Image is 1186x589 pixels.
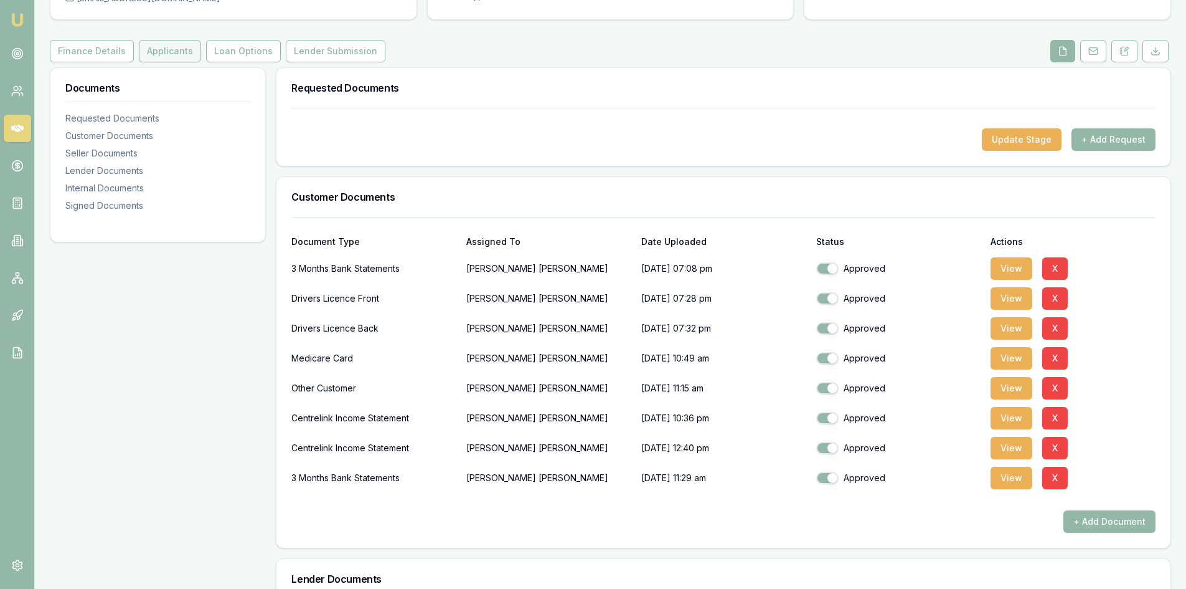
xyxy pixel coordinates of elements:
[291,316,456,341] div: Drivers Licence Back
[641,237,806,246] div: Date Uploaded
[466,376,631,401] p: [PERSON_NAME] [PERSON_NAME]
[641,466,806,491] p: [DATE] 11:29 am
[466,316,631,341] p: [PERSON_NAME] [PERSON_NAME]
[466,237,631,246] div: Assigned To
[286,40,385,62] button: Lender Submission
[991,407,1032,429] button: View
[816,412,981,424] div: Approved
[991,287,1032,310] button: View
[1042,347,1068,370] button: X
[1042,257,1068,280] button: X
[291,406,456,431] div: Centrelink Income Statement
[139,40,201,62] button: Applicants
[816,262,981,275] div: Approved
[816,382,981,395] div: Approved
[65,199,250,212] div: Signed Documents
[291,346,456,371] div: Medicare Card
[206,40,281,62] button: Loan Options
[641,376,806,401] p: [DATE] 11:15 am
[982,128,1061,151] button: Update Stage
[816,352,981,365] div: Approved
[641,436,806,461] p: [DATE] 12:40 pm
[991,257,1032,280] button: View
[466,346,631,371] p: [PERSON_NAME] [PERSON_NAME]
[466,256,631,281] p: [PERSON_NAME] [PERSON_NAME]
[10,12,25,27] img: emu-icon-u.png
[283,40,388,62] a: Lender Submission
[65,165,250,177] div: Lender Documents
[65,83,250,93] h3: Documents
[136,40,204,62] a: Applicants
[65,147,250,160] div: Seller Documents
[816,442,981,454] div: Approved
[1071,128,1155,151] button: + Add Request
[466,406,631,431] p: [PERSON_NAME] [PERSON_NAME]
[50,40,136,62] a: Finance Details
[65,112,250,125] div: Requested Documents
[291,256,456,281] div: 3 Months Bank Statements
[65,182,250,194] div: Internal Documents
[641,316,806,341] p: [DATE] 07:32 pm
[291,376,456,401] div: Other Customer
[991,467,1032,489] button: View
[466,436,631,461] p: [PERSON_NAME] [PERSON_NAME]
[1042,437,1068,459] button: X
[1042,317,1068,340] button: X
[291,286,456,311] div: Drivers Licence Front
[204,40,283,62] a: Loan Options
[641,346,806,371] p: [DATE] 10:49 am
[466,466,631,491] p: [PERSON_NAME] [PERSON_NAME]
[291,237,456,246] div: Document Type
[291,83,1155,93] h3: Requested Documents
[291,192,1155,202] h3: Customer Documents
[816,322,981,335] div: Approved
[641,256,806,281] p: [DATE] 07:08 pm
[291,466,456,491] div: 3 Months Bank Statements
[50,40,134,62] button: Finance Details
[816,237,981,246] div: Status
[991,237,1155,246] div: Actions
[1042,407,1068,429] button: X
[466,286,631,311] p: [PERSON_NAME] [PERSON_NAME]
[991,317,1032,340] button: View
[1063,510,1155,533] button: + Add Document
[291,436,456,461] div: Centrelink Income Statement
[1042,467,1068,489] button: X
[816,472,981,484] div: Approved
[991,377,1032,400] button: View
[641,286,806,311] p: [DATE] 07:28 pm
[816,292,981,305] div: Approved
[991,347,1032,370] button: View
[291,574,1155,584] h3: Lender Documents
[1042,377,1068,400] button: X
[1042,287,1068,310] button: X
[991,437,1032,459] button: View
[65,130,250,142] div: Customer Documents
[641,406,806,431] p: [DATE] 10:36 pm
